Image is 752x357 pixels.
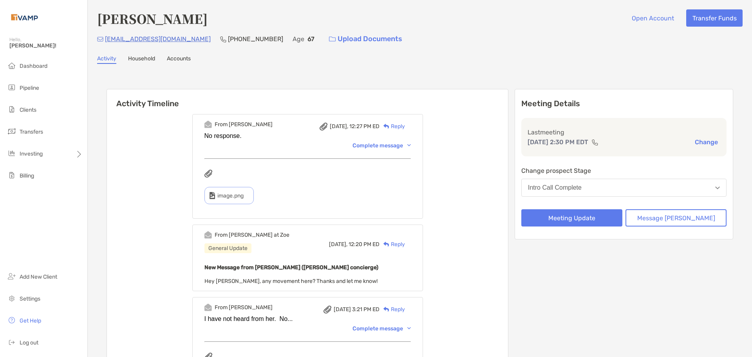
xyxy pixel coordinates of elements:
button: Meeting Update [521,209,622,227]
span: 12:20 PM ED [349,241,380,248]
a: Activity [97,55,116,64]
span: Pipeline [20,85,39,91]
img: settings icon [7,294,16,303]
div: Complete message [352,325,411,332]
img: investing icon [7,149,16,158]
img: Event icon [204,304,212,311]
img: dashboard icon [7,61,16,70]
img: communication type [591,139,598,145]
p: Age [293,34,304,44]
span: Log out [20,339,38,346]
button: Intro Call Complete [521,179,727,197]
div: Reply [380,305,405,314]
img: type [210,192,215,199]
img: Reply icon [383,307,389,312]
img: Chevron icon [407,144,411,147]
p: Change prospect Stage [521,166,727,176]
p: 67 [307,34,315,44]
img: add_new_client icon [7,272,16,281]
div: From [PERSON_NAME] [215,121,273,128]
button: Change [692,138,720,146]
img: logout icon [7,337,16,347]
span: 12:27 PM ED [349,123,380,130]
p: [PHONE_NUMBER] [228,34,283,44]
span: Clients [20,107,36,113]
img: Reply icon [383,124,389,129]
button: Open Account [625,9,680,27]
p: Last meeting [528,127,720,137]
div: No response. [204,132,411,140]
img: Event icon [204,121,212,128]
img: clients icon [7,105,16,114]
img: Phone Icon [220,36,226,42]
span: Add New Client [20,274,57,280]
img: get-help icon [7,315,16,325]
span: [DATE], [329,241,347,248]
img: pipeline icon [7,83,16,92]
b: New Message from [PERSON_NAME] ([PERSON_NAME] concierge) [204,264,378,271]
span: Investing [20,150,43,157]
img: attachment [320,123,327,130]
img: billing icon [7,170,16,180]
div: I have not heard from her. No... [204,315,411,323]
img: Chevron icon [407,327,411,330]
div: Complete message [352,142,411,149]
div: General Update [204,243,251,253]
div: Reply [380,240,405,248]
span: 3:21 PM ED [352,306,380,313]
img: Event icon [204,231,212,239]
span: Transfers [20,129,43,135]
button: Transfer Funds [686,9,743,27]
img: transfers icon [7,127,16,136]
img: attachments [204,170,212,178]
p: Meeting Details [521,99,727,109]
div: From [PERSON_NAME] at Zoe [215,232,289,238]
div: Intro Call Complete [528,184,582,191]
button: Message [PERSON_NAME] [625,209,727,227]
img: attachment [324,306,331,314]
span: [DATE], [330,123,348,130]
span: image.png [217,192,244,199]
h4: [PERSON_NAME] [97,9,208,27]
h6: Activity Timeline [107,89,508,108]
span: Settings [20,295,40,302]
div: Reply [380,122,405,130]
span: [DATE] [334,306,351,313]
span: Dashboard [20,63,47,69]
span: Billing [20,172,34,179]
p: [DATE] 2:30 PM EDT [528,137,588,147]
img: Open dropdown arrow [715,187,720,189]
img: Reply icon [383,242,389,247]
span: Hey [PERSON_NAME], any movement here? Thanks and let me know! [204,278,378,285]
img: button icon [329,36,336,42]
span: Get Help [20,317,41,324]
img: Email Icon [97,37,103,42]
a: Household [128,55,155,64]
img: Zoe Logo [9,3,40,31]
div: From [PERSON_NAME] [215,304,273,311]
p: [EMAIL_ADDRESS][DOMAIN_NAME] [105,34,211,44]
a: Upload Documents [324,31,407,47]
a: Accounts [167,55,191,64]
span: [PERSON_NAME]! [9,42,83,49]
